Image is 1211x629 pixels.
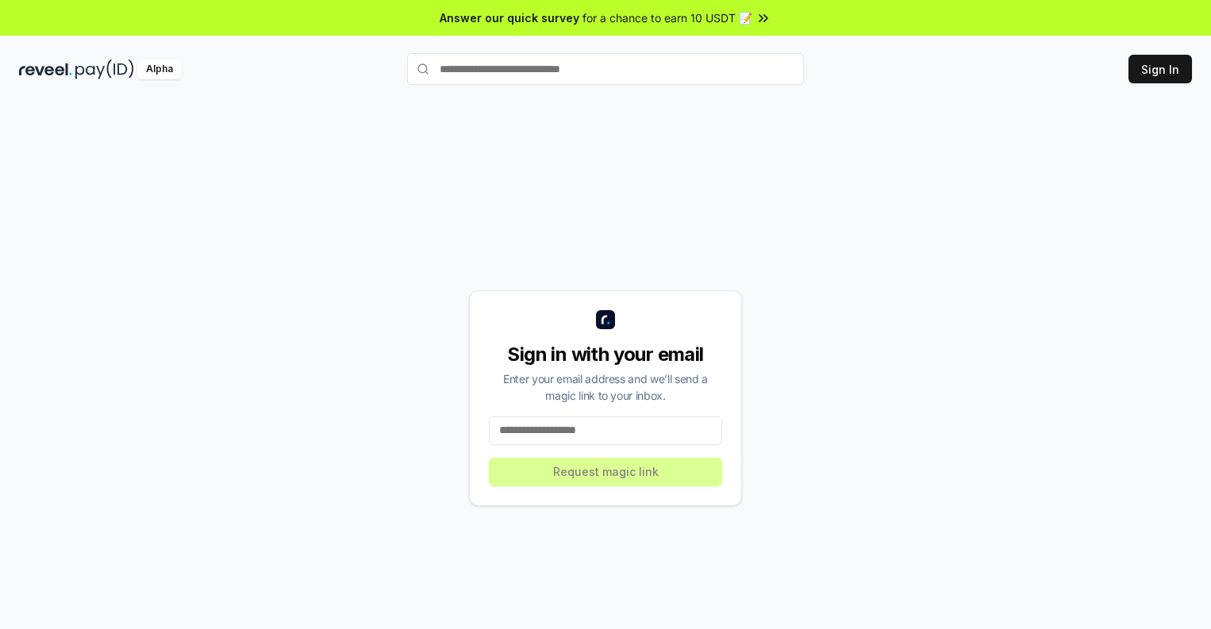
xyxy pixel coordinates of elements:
[19,59,72,79] img: reveel_dark
[489,370,722,404] div: Enter your email address and we’ll send a magic link to your inbox.
[137,59,182,79] div: Alpha
[1128,55,1192,83] button: Sign In
[489,342,722,367] div: Sign in with your email
[75,59,134,79] img: pay_id
[596,310,615,329] img: logo_small
[440,10,579,26] span: Answer our quick survey
[582,10,752,26] span: for a chance to earn 10 USDT 📝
